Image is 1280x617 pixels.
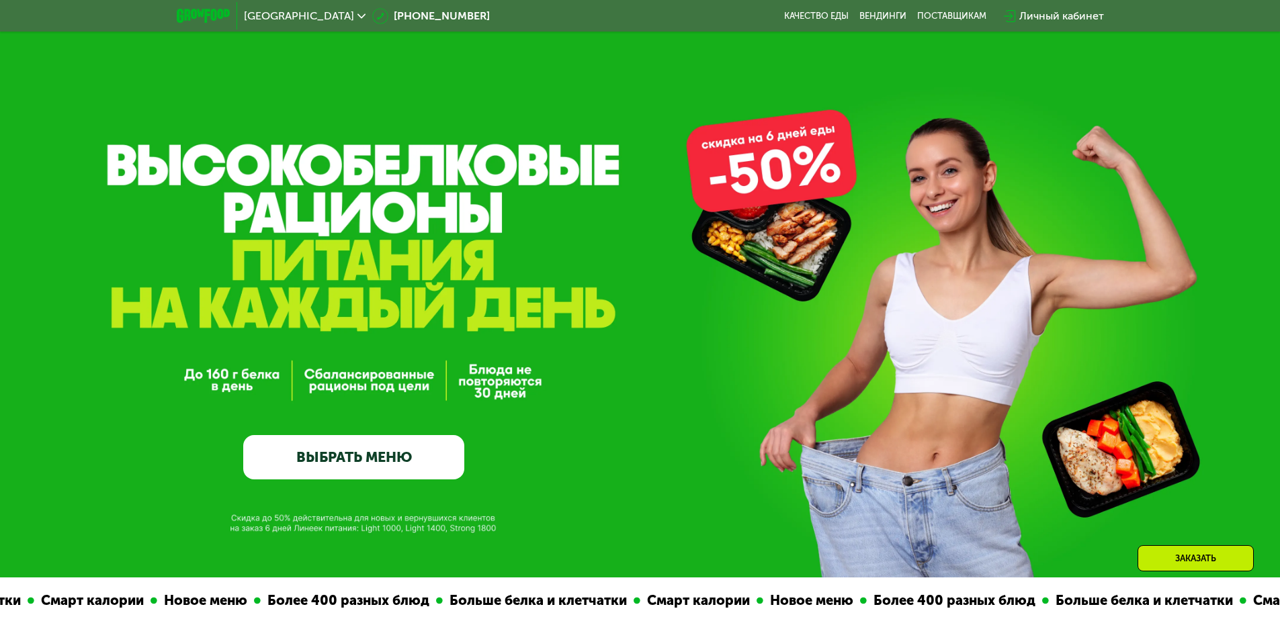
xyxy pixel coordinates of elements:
div: поставщикам [917,11,986,21]
a: [PHONE_NUMBER] [372,8,490,24]
div: Более 400 разных блюд [232,590,408,611]
div: Новое меню [129,590,226,611]
a: Качество еды [784,11,849,21]
div: Больше белка и клетчатки [415,590,605,611]
div: Смарт калории [6,590,122,611]
a: ВЫБРАТЬ МЕНЮ [243,435,464,479]
a: Вендинги [859,11,906,21]
span: [GEOGRAPHIC_DATA] [244,11,354,21]
div: Более 400 разных блюд [839,590,1014,611]
div: Новое меню [735,590,832,611]
div: Личный кабинет [1019,8,1104,24]
div: Больше белка и клетчатки [1021,590,1211,611]
div: Заказать [1138,545,1254,571]
div: Смарт калории [612,590,728,611]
